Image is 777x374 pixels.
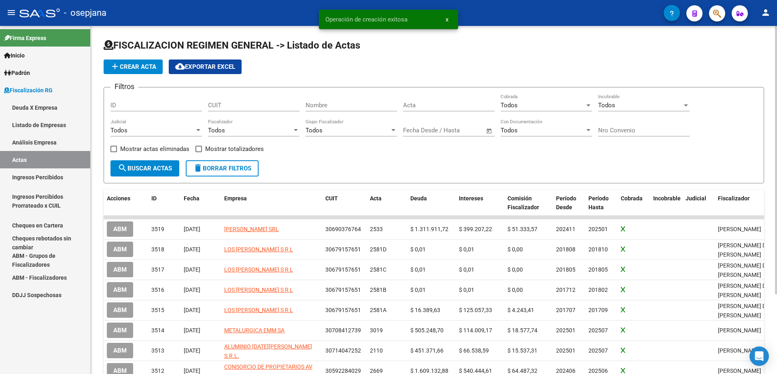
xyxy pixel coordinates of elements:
[370,307,386,313] span: 2581A
[403,127,436,134] input: Fecha inicio
[184,368,200,374] span: [DATE]
[718,327,761,334] span: Gonzalez Lautaro
[107,195,130,202] span: Acciones
[556,266,575,273] span: 201805
[556,347,575,354] span: 202501
[151,368,164,374] span: 3512
[761,8,771,17] mat-icon: person
[410,368,448,374] span: $ 1.609.132,88
[718,226,761,232] span: Gonzalez Lautaro
[169,59,242,74] button: Exportar EXCEL
[370,246,386,253] span: 2581D
[718,368,761,374] span: Gonzalez Lautaro
[175,62,185,71] mat-icon: cloud_download
[367,190,407,217] datatable-header-cell: Acta
[501,127,518,134] span: Todos
[151,266,164,273] span: 3517
[180,190,221,217] datatable-header-cell: Fecha
[322,190,367,217] datatable-header-cell: CUIT
[410,327,444,334] span: $ 505.248,70
[556,226,575,232] span: 202411
[459,287,474,293] span: $ 0,01
[407,190,456,217] datatable-header-cell: Deuda
[410,347,444,354] span: $ 451.371,66
[507,287,523,293] span: $ 0,00
[588,307,608,313] span: 201709
[325,287,361,293] span: 30679157651
[107,343,133,358] button: ABM
[588,246,608,253] span: 201810
[113,327,127,334] span: ABM
[718,195,749,202] span: Fiscalizador
[151,246,164,253] span: 3518
[221,190,322,217] datatable-header-cell: Empresa
[459,307,492,313] span: $ 125.057,33
[650,190,682,217] datatable-header-cell: Incobrable
[459,368,492,374] span: $ 540.444,61
[588,287,608,293] span: 201802
[113,266,127,274] span: ABM
[459,246,474,253] span: $ 0,01
[325,15,408,23] span: Operación de creación exitosa
[107,302,133,317] button: ABM
[148,190,180,217] datatable-header-cell: ID
[186,160,259,176] button: Borrar Filtros
[370,226,383,232] span: 2533
[184,307,200,313] span: [DATE]
[718,303,769,319] span: Bento Da Silva Tulio
[410,246,426,253] span: $ 0,01
[718,283,769,298] span: Bento Da Silva Tulio
[718,242,769,258] span: Bento Da Silva Tulio
[507,195,539,211] span: Comisión Fiscalizador
[151,347,164,354] span: 3513
[446,16,448,23] span: x
[224,246,293,253] span: LOS [PERSON_NAME] S R L
[370,266,386,273] span: 2581C
[184,327,200,334] span: [DATE]
[410,266,426,273] span: $ 0,01
[410,287,426,293] span: $ 0,01
[306,127,323,134] span: Todos
[184,266,200,273] span: [DATE]
[325,266,361,273] span: 30679157651
[653,195,681,202] span: Incobrable
[104,40,360,51] span: FISCALIZACION REGIMEN GENERAL -> Listado de Actas
[410,195,427,202] span: Deuda
[588,327,608,334] span: 202507
[107,282,133,297] button: ABM
[113,307,127,314] span: ABM
[4,34,46,42] span: Firma Express
[224,195,247,202] span: Empresa
[224,287,293,293] span: LOS [PERSON_NAME] S R L
[110,62,120,71] mat-icon: add
[585,190,618,217] datatable-header-cell: Período Hasta
[501,102,518,109] span: Todos
[507,327,537,334] span: $ 18.577,74
[118,165,172,172] span: Buscar Actas
[507,307,534,313] span: $ 4.243,41
[370,347,383,354] span: 2110
[110,160,179,176] button: Buscar Actas
[715,190,775,217] datatable-header-cell: Fiscalizador
[718,262,769,278] span: Bento Da Silva Tulio
[110,63,156,70] span: Crear Acta
[507,246,523,253] span: $ 0,00
[107,221,133,236] button: ABM
[325,368,361,374] span: 30592284029
[504,190,553,217] datatable-header-cell: Comisión Fiscalizador
[325,195,338,202] span: CUIT
[370,327,383,334] span: 3019
[410,307,440,313] span: $ 16.389,63
[459,226,492,232] span: $ 399.207,22
[456,190,504,217] datatable-header-cell: Intereses
[325,307,361,313] span: 30679157651
[6,8,16,17] mat-icon: menu
[184,195,200,202] span: Fecha
[4,86,53,95] span: Fiscalización RG
[120,144,189,154] span: Mostrar actas eliminadas
[618,190,650,217] datatable-header-cell: Cobrada
[485,126,494,136] button: Open calendar
[208,127,225,134] span: Todos
[113,347,127,355] span: ABM
[588,347,608,354] span: 202507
